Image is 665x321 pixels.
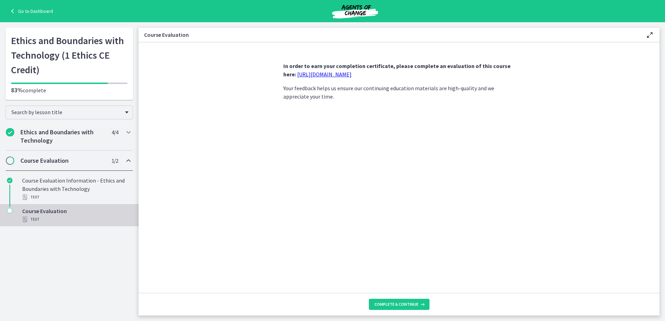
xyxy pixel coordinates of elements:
span: Complete & continue [374,302,418,307]
div: Course Evaluation [22,207,130,223]
a: [URL][DOMAIN_NAME] [297,71,352,78]
p: complete [11,86,127,94]
button: Complete & continue [369,299,429,310]
h3: Course Evaluation [144,31,635,39]
h1: Ethics and Boundaries with Technology (1 Ethics CE Credit) [11,33,127,77]
div: Text [22,193,130,201]
img: Agents of Change [313,3,397,19]
i: Completed [7,178,12,183]
a: Go to Dashboard [8,7,53,15]
span: 4 / 4 [112,128,118,136]
div: Text [22,215,130,223]
span: 1 / 2 [112,157,118,165]
span: Search by lesson title [11,109,122,116]
div: Course Evaluation Information - Ethics and Boundaries with Technology [22,176,130,201]
h2: Ethics and Boundaries with Technology [20,128,105,145]
h2: Course Evaluation [20,157,105,165]
strong: In order to earn your completion certificate, please complete an evaluation of this course here: [283,62,511,78]
p: Your feedback helps us ensure our continuing education materials are high-quality and we apprecia... [283,84,515,101]
div: Search by lesson title [6,105,133,119]
i: Completed [6,128,14,136]
span: 83% [11,86,23,94]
